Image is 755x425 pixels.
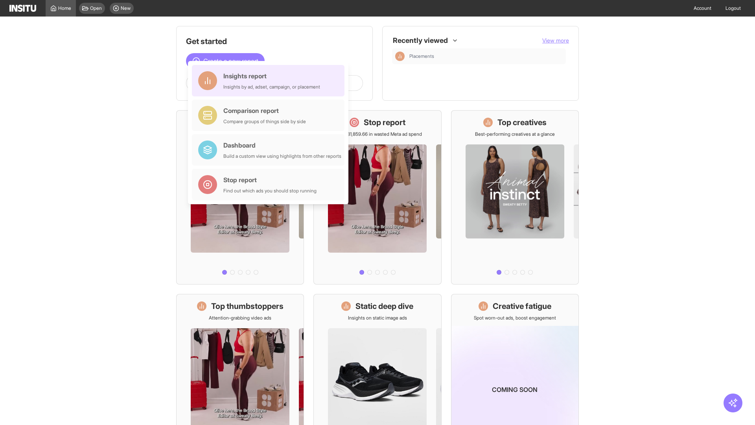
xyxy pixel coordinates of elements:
[223,118,306,125] div: Compare groups of things side by side
[395,52,405,61] div: Insights
[58,5,71,11] span: Home
[9,5,36,12] img: Logo
[313,110,441,285] a: Stop reportSave £31,859.66 in wasted Meta ad spend
[223,84,320,90] div: Insights by ad, adset, campaign, or placement
[121,5,131,11] span: New
[90,5,102,11] span: Open
[209,315,271,321] p: Attention-grabbing video ads
[223,106,306,115] div: Comparison report
[409,53,563,59] span: Placements
[176,110,304,285] a: What's live nowSee all active ads instantly
[186,36,363,47] h1: Get started
[223,175,317,185] div: Stop report
[333,131,422,137] p: Save £31,859.66 in wasted Meta ad spend
[542,37,569,44] button: View more
[223,71,320,81] div: Insights report
[211,301,284,312] h1: Top thumbstoppers
[497,117,547,128] h1: Top creatives
[364,117,405,128] h1: Stop report
[409,53,434,59] span: Placements
[203,56,258,66] span: Create a new report
[186,53,265,69] button: Create a new report
[223,188,317,194] div: Find out which ads you should stop running
[223,140,341,150] div: Dashboard
[348,315,407,321] p: Insights on static image ads
[355,301,413,312] h1: Static deep dive
[451,110,579,285] a: Top creativesBest-performing creatives at a glance
[475,131,555,137] p: Best-performing creatives at a glance
[223,153,341,159] div: Build a custom view using highlights from other reports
